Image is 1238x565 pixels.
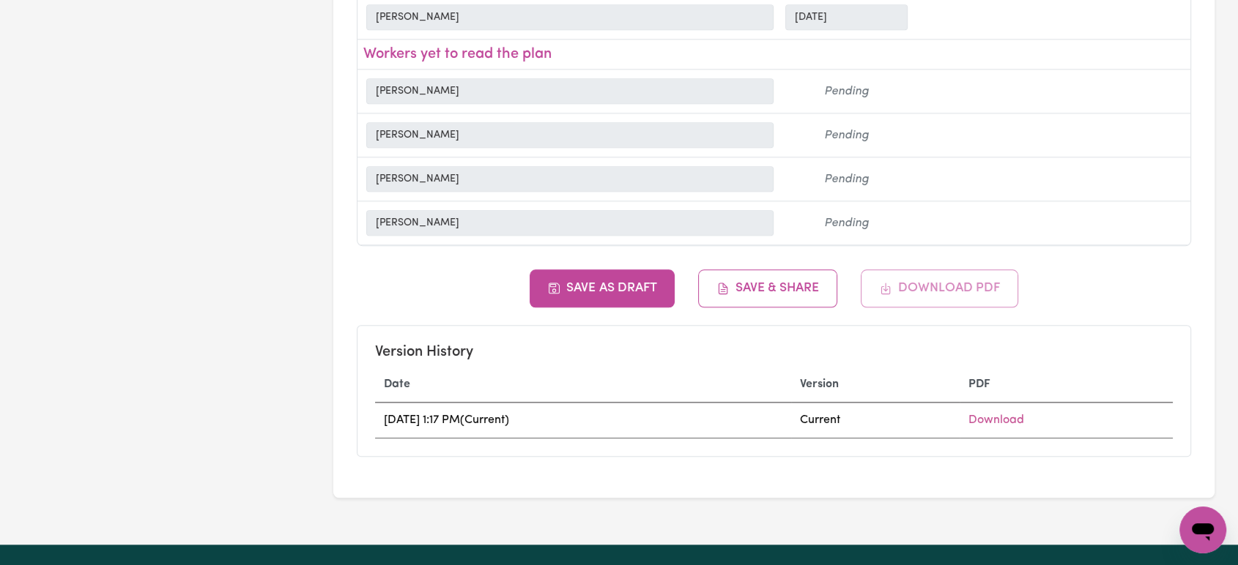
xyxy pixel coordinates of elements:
[375,403,791,438] td: [DATE] 1:17 PM (Current)
[530,269,675,307] button: Save as Draft
[824,214,869,232] span: Pending
[1179,506,1226,553] iframe: Button to launch messaging window
[791,367,960,403] th: Version
[968,414,1024,426] a: Download
[375,343,1174,361] h5: Version History
[824,83,869,100] span: Pending
[698,269,837,307] button: Save & Share
[960,367,1173,403] th: PDF
[791,403,960,438] td: Current
[824,171,869,188] span: Pending
[375,367,791,403] th: Date
[363,45,1185,63] h3: Workers yet to read the plan
[824,127,869,144] span: Pending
